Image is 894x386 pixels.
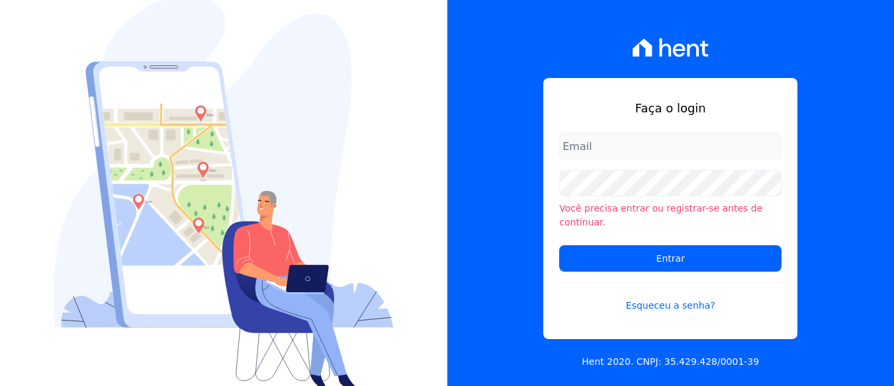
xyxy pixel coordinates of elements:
p: Hent 2020. CNPJ: 35.429.428/0001-39 [582,355,759,369]
input: Entrar [559,245,782,272]
li: Você precisa entrar ou registrar-se antes de continuar. [559,202,782,229]
a: Esqueceu a senha? [559,282,782,313]
h1: Faça o login [559,99,782,117]
input: Email [559,133,782,159]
